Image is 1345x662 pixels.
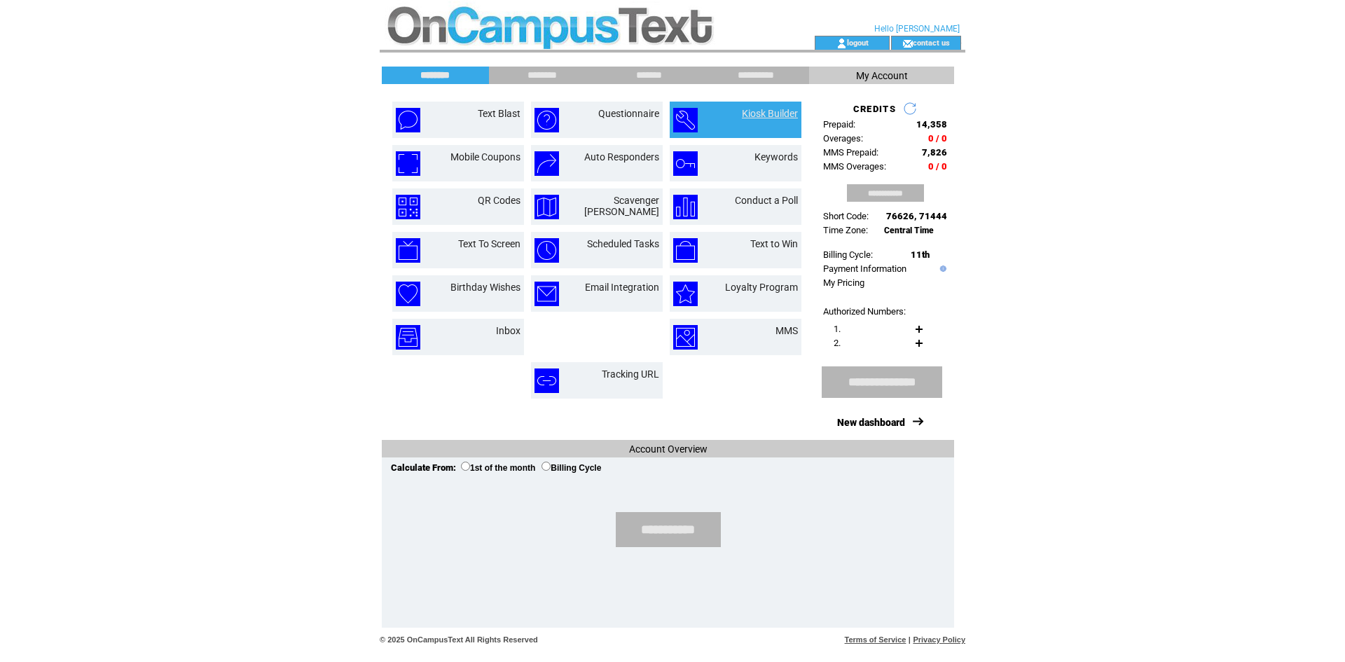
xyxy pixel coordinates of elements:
img: keywords.png [673,151,698,176]
img: tracking-url.png [534,368,559,393]
a: Keywords [754,151,798,163]
img: text-to-win.png [673,238,698,263]
img: contact_us_icon.gif [902,38,913,49]
span: Central Time [884,226,934,235]
a: Text To Screen [458,238,520,249]
input: 1st of the month [461,462,470,471]
span: 2. [834,338,841,348]
img: inbox.png [396,325,420,350]
a: MMS [775,325,798,336]
a: Inbox [496,325,520,336]
img: mobile-coupons.png [396,151,420,176]
a: Privacy Policy [913,635,965,644]
img: scheduled-tasks.png [534,238,559,263]
span: CREDITS [853,104,896,114]
span: | [909,635,911,644]
a: Mobile Coupons [450,151,520,163]
span: Billing Cycle: [823,249,873,260]
span: 1. [834,324,841,334]
img: mms.png [673,325,698,350]
input: Billing Cycle [542,462,551,471]
span: Short Code: [823,211,869,221]
img: scavenger-hunt.png [534,195,559,219]
a: Kiosk Builder [742,108,798,119]
span: 11th [911,249,930,260]
label: 1st of the month [461,463,535,473]
img: account_icon.gif [836,38,847,49]
a: Text to Win [750,238,798,249]
a: Payment Information [823,263,906,274]
a: Birthday Wishes [450,282,520,293]
span: 14,358 [916,119,947,130]
img: auto-responders.png [534,151,559,176]
a: contact us [913,38,950,47]
span: MMS Overages: [823,161,886,172]
label: Billing Cycle [542,463,601,473]
img: help.gif [937,266,946,272]
span: © 2025 OnCampusText All Rights Reserved [380,635,538,644]
a: Questionnaire [598,108,659,119]
a: Text Blast [478,108,520,119]
img: qr-codes.png [396,195,420,219]
img: kiosk-builder.png [673,108,698,132]
span: 0 / 0 [928,133,947,144]
span: Account Overview [629,443,708,455]
a: Terms of Service [845,635,906,644]
span: My Account [856,70,908,81]
span: Overages: [823,133,863,144]
a: QR Codes [478,195,520,206]
a: Loyalty Program [725,282,798,293]
span: Prepaid: [823,119,855,130]
a: Conduct a Poll [735,195,798,206]
a: Email Integration [585,282,659,293]
img: loyalty-program.png [673,282,698,306]
span: Authorized Numbers: [823,306,906,317]
img: conduct-a-poll.png [673,195,698,219]
span: 76626, 71444 [886,211,947,221]
span: 0 / 0 [928,161,947,172]
span: MMS Prepaid: [823,147,878,158]
span: Time Zone: [823,225,868,235]
img: text-to-screen.png [396,238,420,263]
a: Auto Responders [584,151,659,163]
img: text-blast.png [396,108,420,132]
span: Hello [PERSON_NAME] [874,24,960,34]
a: My Pricing [823,277,864,288]
img: questionnaire.png [534,108,559,132]
span: 7,826 [922,147,947,158]
a: New dashboard [837,417,905,428]
a: logout [847,38,869,47]
a: Tracking URL [602,368,659,380]
img: birthday-wishes.png [396,282,420,306]
a: Scavenger [PERSON_NAME] [584,195,659,217]
span: Calculate From: [391,462,456,473]
img: email-integration.png [534,282,559,306]
a: Scheduled Tasks [587,238,659,249]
